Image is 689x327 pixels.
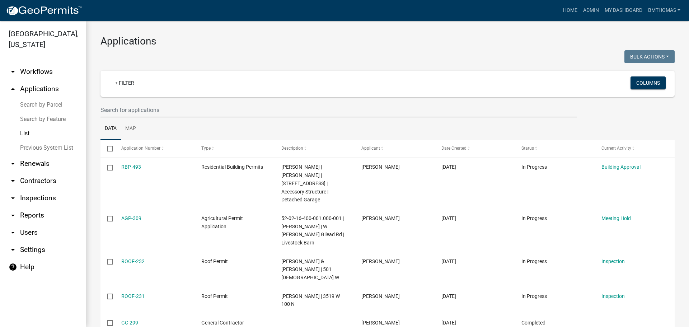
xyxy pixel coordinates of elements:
span: 08/21/2025 [441,215,456,221]
span: Description [281,146,303,151]
span: Agricultural Permit Application [201,215,243,229]
a: + Filter [109,76,140,89]
span: 08/21/2025 [441,320,456,326]
a: My Dashboard [602,4,645,17]
span: 08/21/2025 [441,258,456,264]
span: Application Number [121,146,160,151]
a: Meeting Hold [601,215,631,221]
span: Hector Acuna | 3519 W 100 N [281,293,340,307]
a: AGP-309 [121,215,141,221]
a: ROOF-232 [121,258,145,264]
a: RBP-493 [121,164,141,170]
a: Map [121,117,140,140]
a: Inspection [601,293,625,299]
input: Search for applications [100,103,577,117]
datatable-header-cell: Date Created [435,140,515,157]
i: help [9,263,17,271]
datatable-header-cell: Applicant [355,140,435,157]
span: Date Created [441,146,467,151]
a: Home [560,4,580,17]
a: Inspection [601,258,625,264]
span: In Progress [521,215,547,221]
datatable-header-cell: Select [100,140,114,157]
a: Data [100,117,121,140]
i: arrow_drop_up [9,85,17,93]
i: arrow_drop_down [9,177,17,185]
i: arrow_drop_down [9,67,17,76]
a: ROOF-231 [121,293,145,299]
button: Columns [631,76,666,89]
span: In Progress [521,258,547,264]
h3: Applications [100,35,675,47]
datatable-header-cell: Description [275,140,355,157]
button: Bulk Actions [624,50,675,63]
span: 52-02-16-400-001.000-001 | Weaver, Lynn D | W Macy Gilead Rd | Livestock Barn [281,215,344,246]
span: Residential Building Permits [201,164,263,170]
span: Current Activity [601,146,631,151]
a: Building Approval [601,164,641,170]
span: Hector Acuna [361,293,400,299]
span: Status [521,146,534,151]
span: Roof Permit [201,258,228,264]
span: Thomas Foust & Jackie Ann Wiley | 501 N 400 W [281,258,339,281]
span: Chris Dodd | Chris Dodd | 1860 W 1050 S MIAMI, IN 46959 | Accessory Structure | Detached Garage [281,164,328,202]
i: arrow_drop_down [9,228,17,237]
span: In Progress [521,293,547,299]
datatable-header-cell: Application Number [114,140,194,157]
span: 08/21/2025 [441,293,456,299]
span: Hector Acuna [361,258,400,264]
span: Hector Acuna [361,320,400,326]
a: Admin [580,4,602,17]
span: Applicant [361,146,380,151]
i: arrow_drop_down [9,211,17,220]
span: Roof Permit [201,293,228,299]
a: GC-299 [121,320,138,326]
span: Lynn Weaver [361,215,400,221]
span: 08/21/2025 [441,164,456,170]
i: arrow_drop_down [9,159,17,168]
span: In Progress [521,164,547,170]
datatable-header-cell: Status [515,140,595,157]
datatable-header-cell: Current Activity [595,140,675,157]
datatable-header-cell: Type [194,140,274,157]
a: bmthomas [645,4,683,17]
span: Chris Dodd [361,164,400,170]
i: arrow_drop_down [9,194,17,202]
span: Type [201,146,211,151]
span: Completed [521,320,545,326]
i: arrow_drop_down [9,246,17,254]
span: General Contractor [201,320,244,326]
